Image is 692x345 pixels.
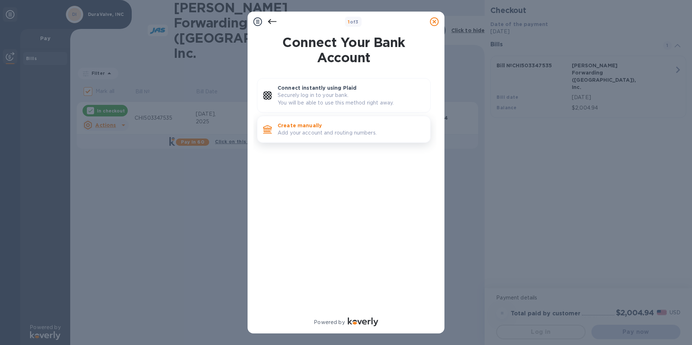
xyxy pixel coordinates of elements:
p: Create manually [278,122,425,129]
img: Logo [348,318,378,326]
p: Add your account and routing numbers. [278,129,425,137]
p: Connect instantly using Plaid [278,84,425,91]
p: Securely log in to your bank. You will be able to use this method right away. [278,91,425,107]
b: of 3 [348,19,359,25]
span: 1 [348,19,350,25]
p: Powered by [314,319,345,326]
h1: Connect Your Bank Account [254,35,434,65]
